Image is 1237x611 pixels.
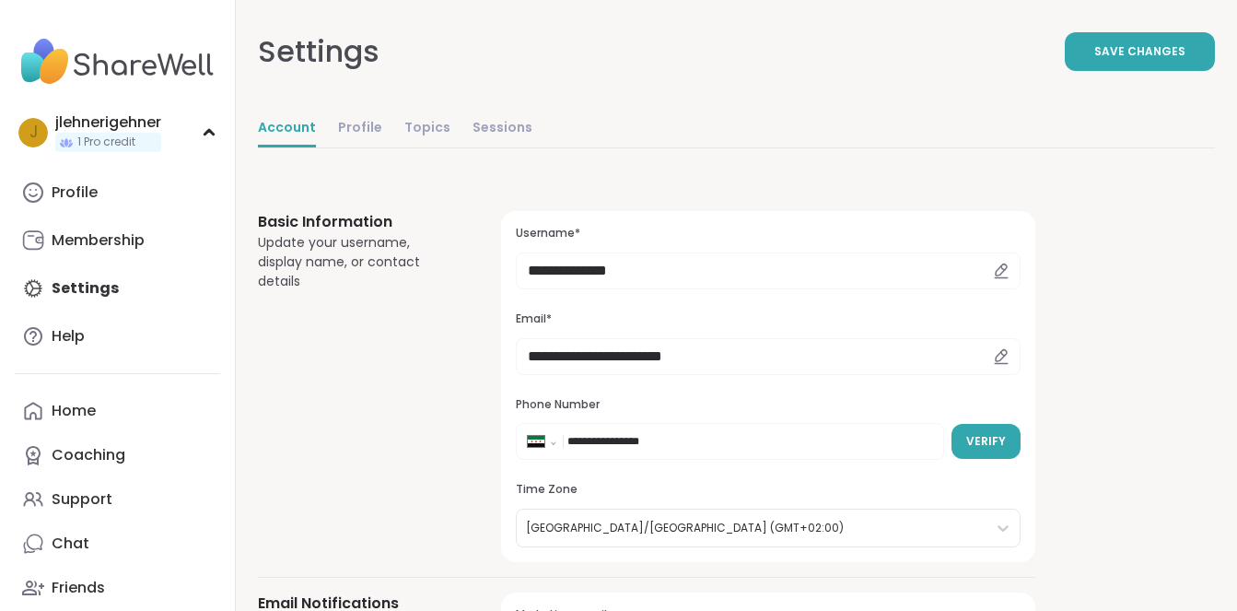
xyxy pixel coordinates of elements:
[15,566,220,610] a: Friends
[516,482,1021,498] h3: Time Zone
[15,433,220,477] a: Coaching
[55,112,161,133] div: jlehnerigehner
[29,121,38,145] span: j
[52,578,105,598] div: Friends
[516,311,1021,327] h3: Email*
[52,230,145,251] div: Membership
[52,326,85,347] div: Help
[338,111,382,147] a: Profile
[52,182,98,203] div: Profile
[1065,32,1215,71] button: Save Changes
[52,534,89,554] div: Chat
[473,111,532,147] a: Sessions
[1094,43,1185,60] span: Save Changes
[52,401,96,421] div: Home
[15,314,220,358] a: Help
[15,477,220,522] a: Support
[951,424,1021,459] button: Verify
[77,135,135,150] span: 1 Pro credit
[404,111,450,147] a: Topics
[15,29,220,94] img: ShareWell Nav Logo
[966,433,1006,450] span: Verify
[258,211,457,233] h3: Basic Information
[15,170,220,215] a: Profile
[15,218,220,263] a: Membership
[516,226,1021,241] h3: Username*
[258,233,457,291] div: Update your username, display name, or contact details
[516,397,1021,413] h3: Phone Number
[15,389,220,433] a: Home
[52,489,112,510] div: Support
[258,111,316,147] a: Account
[52,445,125,465] div: Coaching
[258,29,379,74] div: Settings
[15,522,220,566] a: Chat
